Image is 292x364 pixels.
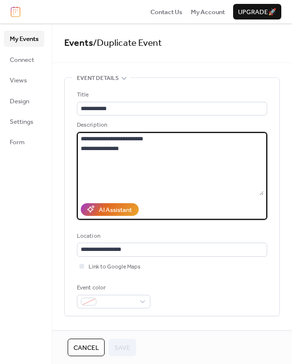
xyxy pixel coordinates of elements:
span: My Events [10,34,38,44]
img: logo [11,6,20,17]
div: Event color [77,283,148,293]
a: Settings [4,114,44,129]
div: AI Assistant [99,205,132,215]
span: / Duplicate Event [93,34,162,52]
span: Form [10,137,25,147]
button: AI Assistant [81,203,139,216]
button: Upgrade🚀 [233,4,281,19]
div: Title [77,90,265,100]
span: Date and time [77,328,118,338]
div: Description [77,120,265,130]
span: Upgrade 🚀 [238,7,276,17]
span: Event details [77,74,119,83]
span: Connect [10,55,34,65]
span: Link to Google Maps [89,262,141,272]
a: Contact Us [150,7,182,17]
a: Form [4,134,44,150]
span: Settings [10,117,33,127]
button: Cancel [68,339,105,356]
a: My Account [191,7,225,17]
div: Location [77,231,265,241]
a: Connect [4,52,44,67]
a: My Events [4,31,44,46]
span: Cancel [73,343,99,353]
span: Design [10,96,29,106]
a: Views [4,72,44,88]
a: Events [64,34,93,52]
a: Design [4,93,44,109]
span: Views [10,76,27,85]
